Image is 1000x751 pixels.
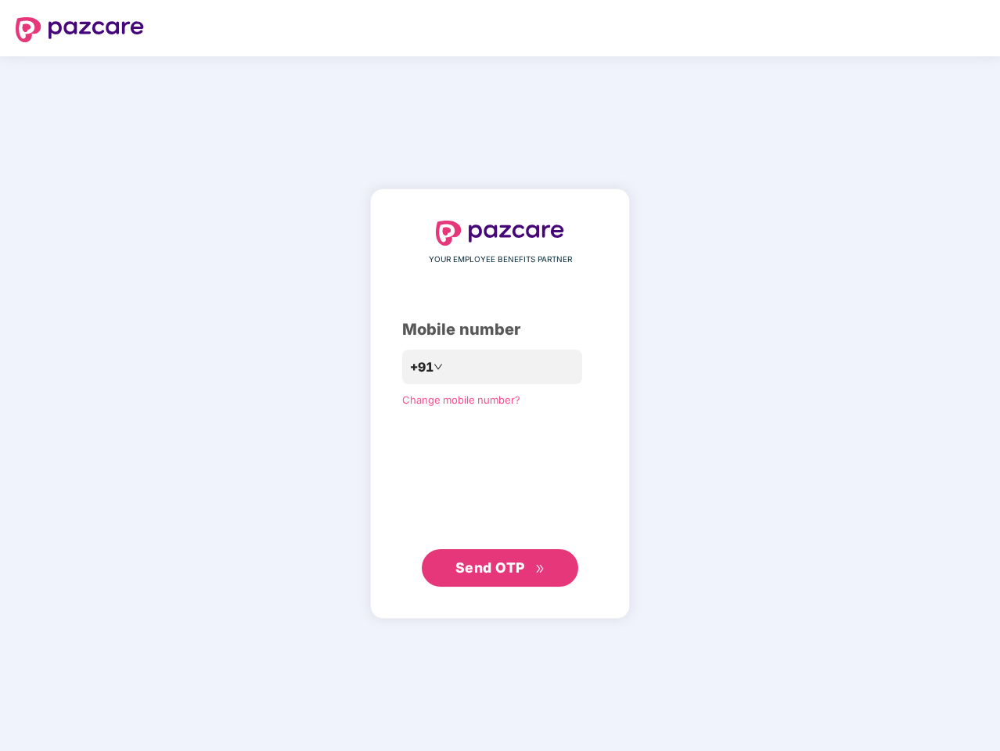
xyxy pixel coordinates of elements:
[16,17,144,42] img: logo
[422,549,578,587] button: Send OTPdouble-right
[455,559,525,576] span: Send OTP
[410,358,433,377] span: +91
[436,221,564,246] img: logo
[402,318,598,342] div: Mobile number
[429,253,572,266] span: YOUR EMPLOYEE BENEFITS PARTNER
[433,362,443,372] span: down
[535,564,545,574] span: double-right
[402,393,520,406] a: Change mobile number?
